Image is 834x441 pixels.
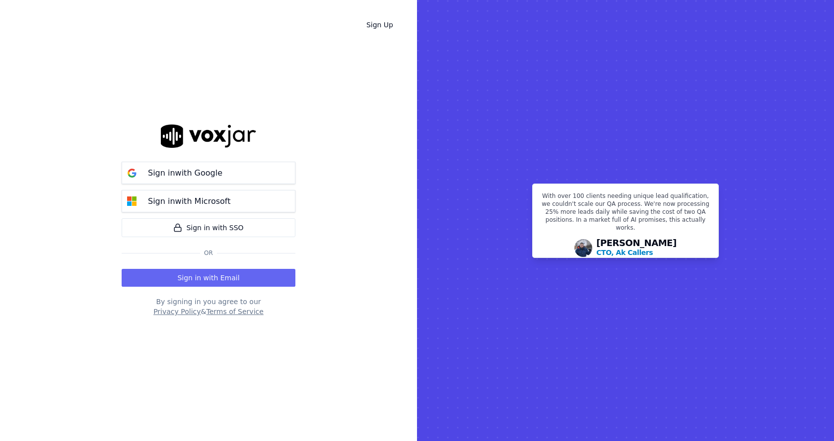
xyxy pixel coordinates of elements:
p: CTO, Ak Callers [596,248,653,257]
button: Sign inwith Google [122,162,295,184]
button: Privacy Policy [153,307,201,316]
img: logo [161,125,256,148]
button: Sign inwith Microsoft [122,190,295,212]
p: With over 100 clients needing unique lead qualification, we couldn't scale our QA process. We're ... [539,192,712,236]
p: Sign in with Microsoft [148,195,230,207]
p: Sign in with Google [148,167,222,179]
span: Or [200,249,217,257]
button: Terms of Service [206,307,263,316]
a: Sign in with SSO [122,218,295,237]
img: microsoft Sign in button [122,191,142,211]
a: Sign Up [358,16,401,34]
div: [PERSON_NAME] [596,239,677,257]
img: google Sign in button [122,163,142,183]
button: Sign in with Email [122,269,295,287]
img: Avatar [574,239,592,257]
div: By signing in you agree to our & [122,297,295,316]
